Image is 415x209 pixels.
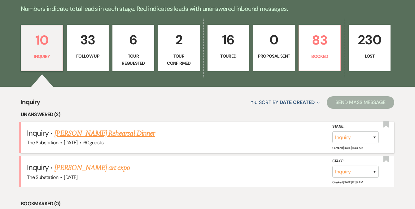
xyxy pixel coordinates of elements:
span: Inquiry [21,97,40,111]
a: 10Inquiry [21,25,63,71]
p: 6 [116,29,150,50]
p: 10 [25,30,59,50]
span: [DATE] [64,139,77,146]
label: Stage: [332,158,379,165]
span: Date Created [280,99,315,106]
span: Created: [DATE] 6:59 AM [332,180,363,184]
p: Lost [353,53,387,59]
button: Sort By Date Created [248,94,322,111]
a: [PERSON_NAME] Rehearsal Dinner [55,128,155,139]
p: Follow Up [71,53,105,59]
span: Inquiry [27,128,49,138]
p: 2 [162,29,196,50]
span: Created: [DATE] 11:40 AM [332,146,363,150]
p: 16 [212,29,245,50]
p: Tour Requested [116,53,150,67]
span: The Substation [27,174,58,181]
span: [DATE] [64,174,77,181]
a: 2Tour Confirmed [158,25,200,71]
p: 83 [303,30,337,50]
p: Booked [303,53,337,60]
a: 83Booked [299,25,341,71]
p: 33 [71,29,105,50]
span: Inquiry [27,163,49,172]
li: Bookmarked (0) [21,200,394,208]
p: Inquiry [25,53,59,60]
label: Stage: [332,123,379,130]
a: 33Follow Up [67,25,109,71]
a: 6Tour Requested [112,25,154,71]
span: ↑↓ [250,99,258,106]
button: Send Mass Message [327,96,394,109]
a: [PERSON_NAME] art expo [55,162,130,173]
p: Tour Confirmed [162,53,196,67]
p: Toured [212,53,245,59]
li: Unanswered (2) [21,111,394,119]
span: 60 guests [83,139,103,146]
a: 230Lost [349,25,391,71]
span: The Substation [27,139,58,146]
p: 0 [257,29,291,50]
p: Proposal Sent [257,53,291,59]
a: 0Proposal Sent [253,25,295,71]
p: 230 [353,29,387,50]
a: 16Toured [207,25,249,71]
